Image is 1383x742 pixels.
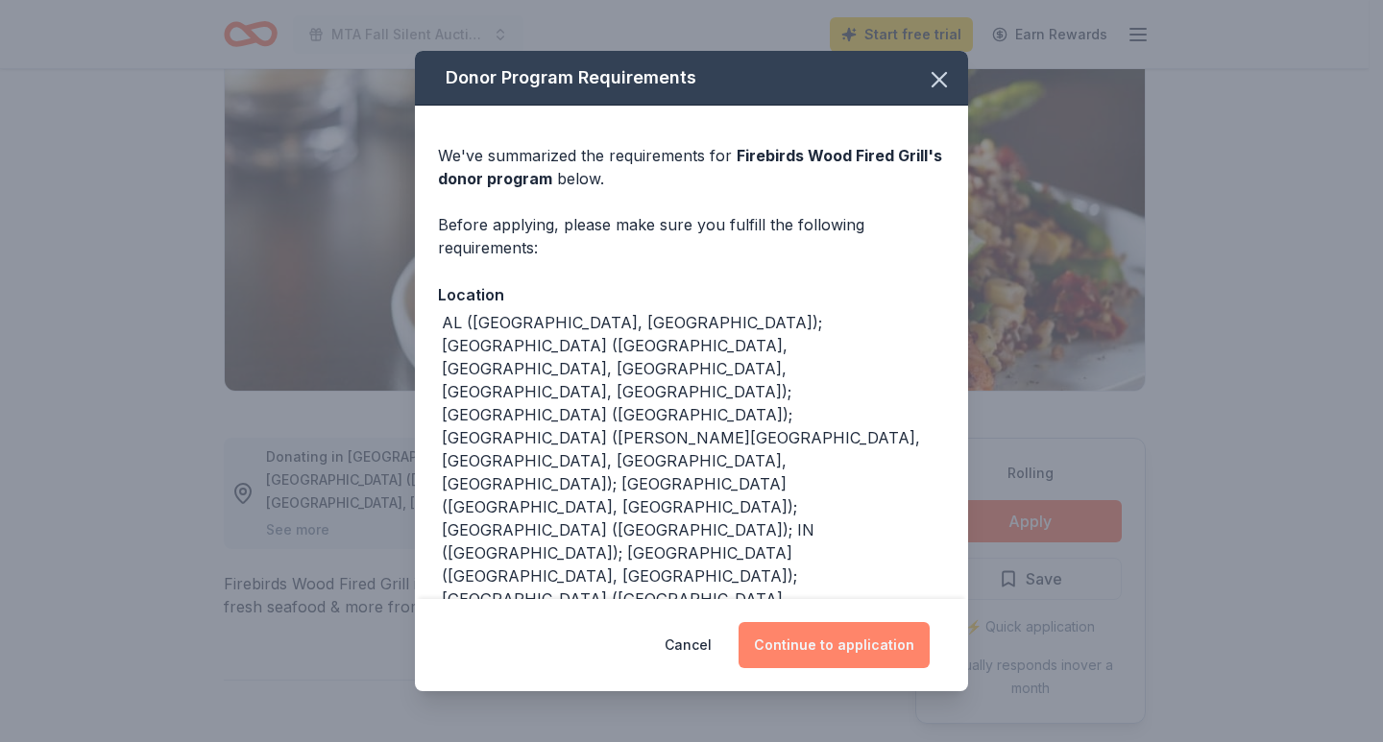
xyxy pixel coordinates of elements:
[438,282,945,307] div: Location
[438,144,945,190] div: We've summarized the requirements for below.
[665,622,712,668] button: Cancel
[415,51,968,106] div: Donor Program Requirements
[438,213,945,259] div: Before applying, please make sure you fulfill the following requirements:
[739,622,930,668] button: Continue to application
